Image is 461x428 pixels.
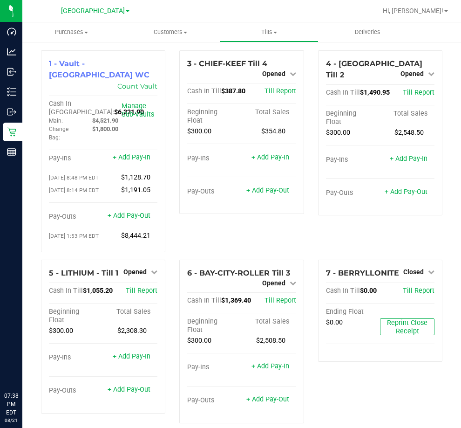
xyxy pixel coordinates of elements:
[319,22,417,42] a: Deliveries
[187,108,242,125] div: Beginning Float
[49,100,114,116] span: Cash In [GEOGRAPHIC_DATA]:
[22,28,121,36] span: Purchases
[394,129,424,137] span: $2,548.50
[264,87,296,95] a: Till Report
[49,308,103,324] div: Beginning Float
[122,28,219,36] span: Customers
[108,212,150,220] a: + Add Pay-Out
[390,155,427,163] a: + Add Pay-In
[360,89,390,97] span: $1,490.95
[114,108,144,116] span: $6,321.90
[242,318,296,326] div: Total Sales
[22,22,121,42] a: Purchases
[92,125,118,132] span: $1,800.00
[246,395,289,403] a: + Add Pay-Out
[113,153,150,161] a: + Add Pay-In
[49,187,99,193] span: [DATE] 8:14 PM EDT
[326,129,350,137] span: $300.00
[187,187,242,196] div: Pay-Outs
[262,70,285,77] span: Opened
[187,59,267,68] span: 3 - CHIEF-KEEF Till 4
[121,22,220,42] a: Customers
[7,47,16,56] inline-svg: Analytics
[251,153,289,161] a: + Add Pay-In
[246,186,289,194] a: + Add Pay-Out
[342,28,393,36] span: Deliveries
[49,327,73,335] span: $300.00
[113,352,150,360] a: + Add Pay-In
[326,318,343,326] span: $0.00
[187,269,290,277] span: 6 - BAY-CITY-ROLLER Till 3
[4,417,18,424] p: 08/21
[264,297,296,304] a: Till Report
[126,287,157,295] a: Till Report
[49,213,103,221] div: Pay-Outs
[121,232,150,240] span: $8,444.21
[122,102,154,118] a: Manage Sub-Vaults
[49,287,83,295] span: Cash In Till
[326,89,360,97] span: Cash In Till
[61,7,125,15] span: [GEOGRAPHIC_DATA]
[108,386,150,393] a: + Add Pay-Out
[103,308,158,316] div: Total Sales
[92,117,118,124] span: $4,521.90
[326,269,399,277] span: 7 - BERRYLLONITE
[326,308,380,316] div: Ending Float
[256,337,285,345] span: $2,508.50
[121,173,150,181] span: $1,128.70
[49,126,68,141] span: Change Bag:
[187,318,242,334] div: Beginning Float
[380,318,434,335] button: Reprint Close Receipt
[261,127,285,135] span: $354.80
[326,110,380,126] div: Beginning Float
[49,269,118,277] span: 5 - LITHIUM - Till 1
[117,82,157,90] a: Count Vault
[400,70,424,77] span: Opened
[220,28,318,36] span: Tills
[187,154,242,163] div: Pay-Ins
[7,147,16,157] inline-svg: Reports
[221,87,245,95] span: $387.80
[383,7,443,14] span: Hi, [PERSON_NAME]!
[326,59,422,79] span: 4 - [GEOGRAPHIC_DATA] Till 2
[220,22,319,42] a: Tills
[387,319,427,335] span: Reprint Close Receipt
[380,110,434,118] div: Total Sales
[262,279,285,287] span: Opened
[4,392,18,417] p: 07:38 PM EDT
[121,186,150,194] span: $1,191.05
[403,287,434,295] a: Till Report
[49,233,99,239] span: [DATE] 1:53 PM EDT
[403,268,424,276] span: Closed
[49,59,149,79] span: 1 - Vault - [GEOGRAPHIC_DATA] WC
[326,156,380,164] div: Pay-Ins
[326,287,360,295] span: Cash In Till
[187,363,242,372] div: Pay-Ins
[9,353,37,381] iframe: Resource center
[187,337,211,345] span: $300.00
[49,117,63,124] span: Main:
[7,127,16,137] inline-svg: Retail
[83,287,113,295] span: $1,055.20
[7,67,16,76] inline-svg: Inbound
[187,396,242,405] div: Pay-Outs
[123,268,147,276] span: Opened
[187,127,211,135] span: $300.00
[7,87,16,97] inline-svg: Inventory
[49,387,103,395] div: Pay-Outs
[187,87,221,95] span: Cash In Till
[251,362,289,370] a: + Add Pay-In
[7,27,16,36] inline-svg: Dashboard
[385,188,427,196] a: + Add Pay-Out
[403,89,434,97] a: Till Report
[49,353,103,362] div: Pay-Ins
[326,189,380,197] div: Pay-Outs
[117,327,147,335] span: $2,308.30
[242,108,296,117] div: Total Sales
[7,107,16,117] inline-svg: Outbound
